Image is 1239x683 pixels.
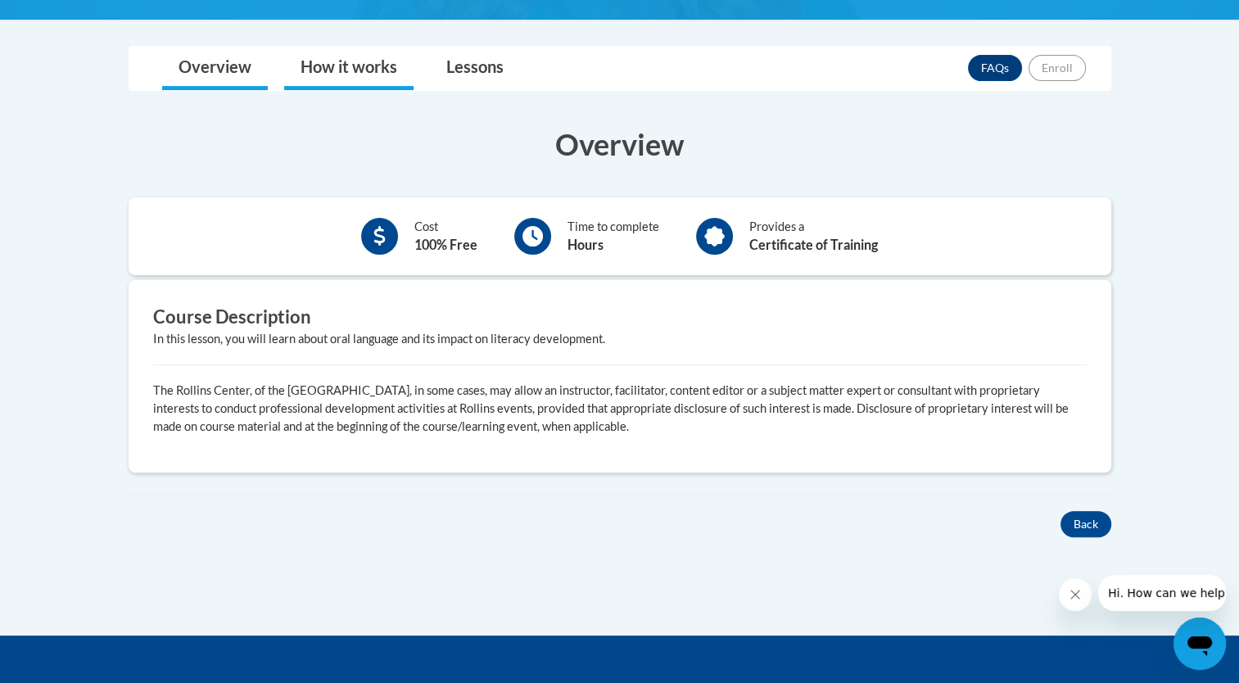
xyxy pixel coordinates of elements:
p: The Rollins Center, of the [GEOGRAPHIC_DATA], in some cases, may allow an instructor, facilitator... [153,382,1087,436]
div: In this lesson, you will learn about oral language and its impact on literacy development. [153,330,1087,348]
button: Enroll [1029,55,1086,81]
iframe: Close message [1059,578,1092,611]
a: Overview [162,47,268,90]
a: How it works [284,47,414,90]
b: Hours [567,237,604,252]
b: 100% Free [414,237,477,252]
button: Back [1060,511,1111,537]
a: FAQs [968,55,1022,81]
div: Cost [414,218,477,255]
div: Provides a [749,218,878,255]
span: Hi. How can we help? [10,11,133,25]
h3: Course Description [153,305,1087,330]
a: Lessons [430,47,520,90]
h3: Overview [129,124,1111,165]
iframe: Message from company [1098,575,1226,611]
iframe: Button to launch messaging window [1173,617,1226,670]
div: Time to complete [567,218,659,255]
b: Certificate of Training [749,237,878,252]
